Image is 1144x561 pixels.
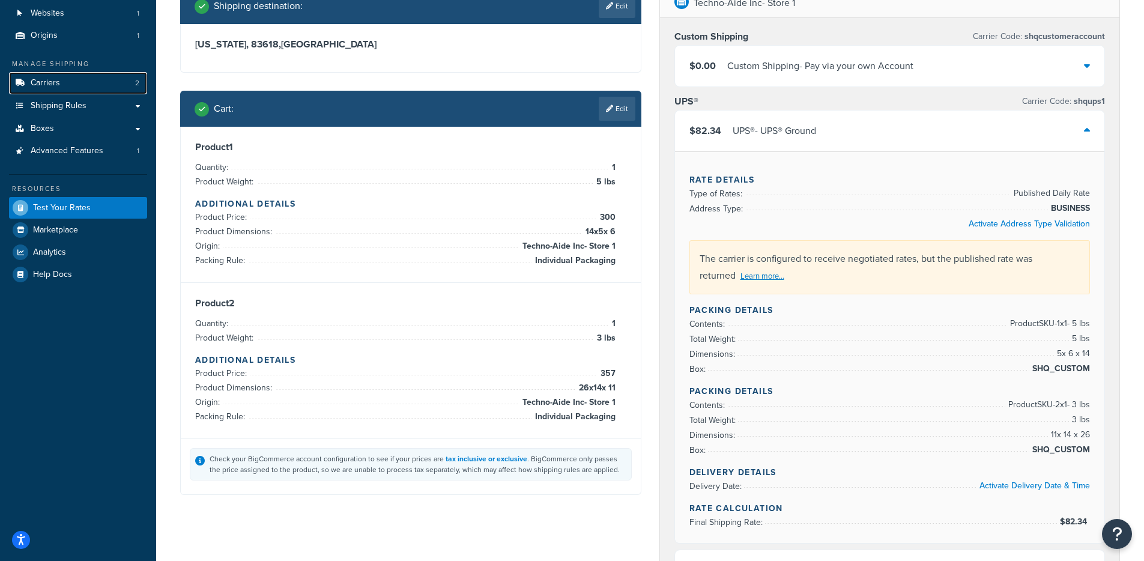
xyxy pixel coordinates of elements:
[689,124,721,138] span: $82.34
[195,161,231,174] span: Quantity:
[689,59,716,73] span: $0.00
[1069,332,1090,346] span: 5 lbs
[1029,362,1090,376] span: SHQ_CUSTOM
[599,97,635,121] a: Edit
[593,175,616,189] span: 5 lbs
[1029,443,1090,457] span: SHQ_CUSTOM
[9,25,147,47] a: Origins1
[446,453,527,464] a: tax inclusive or exclusive
[609,317,616,331] span: 1
[9,118,147,140] a: Boxes
[137,8,139,19] span: 1
[195,354,626,366] h4: Additional Details
[689,174,1091,186] h4: Rate Details
[689,502,1091,515] h4: Rate Calculation
[195,240,223,252] span: Origin:
[9,264,147,285] a: Help Docs
[532,253,616,268] span: Individual Packaging
[31,101,86,111] span: Shipping Rules
[969,217,1090,230] a: Activate Address Type Validation
[689,429,738,441] span: Dimensions:
[689,414,739,426] span: Total Weight:
[674,31,748,43] h3: Custom Shipping
[1022,93,1105,110] p: Carrier Code:
[689,399,728,411] span: Contents:
[195,254,248,267] span: Packing Rule:
[195,211,250,223] span: Product Price:
[31,146,103,156] span: Advanced Features
[689,333,739,345] span: Total Weight:
[979,479,1090,492] a: Activate Delivery Date & Time
[33,247,66,258] span: Analytics
[195,38,626,50] h3: [US_STATE], 83618 , [GEOGRAPHIC_DATA]
[214,1,303,11] h2: Shipping destination :
[689,516,766,529] span: Final Shipping Rate:
[135,78,139,88] span: 2
[9,2,147,25] li: Websites
[689,480,745,493] span: Delivery Date:
[9,25,147,47] li: Origins
[195,317,231,330] span: Quantity:
[1060,515,1090,528] span: $82.34
[9,59,147,69] div: Manage Shipping
[727,58,913,74] div: Custom Shipping - Pay via your own Account
[9,72,147,94] li: Carriers
[689,304,1091,317] h4: Packing Details
[532,410,616,424] span: Individual Packaging
[689,444,709,456] span: Box:
[195,410,248,423] span: Packing Rule:
[609,160,616,175] span: 1
[1022,30,1105,43] span: shqcustomeraccount
[689,318,728,330] span: Contents:
[195,198,626,210] h4: Additional Details
[33,225,78,235] span: Marketplace
[598,366,616,381] span: 357
[1011,186,1090,201] span: Published Daily Rate
[1102,519,1132,549] button: Open Resource Center
[31,8,64,19] span: Websites
[195,141,626,153] h3: Product 1
[689,363,709,375] span: Box:
[1054,347,1090,361] span: 5 x 6 x 14
[689,348,738,360] span: Dimensions:
[576,381,616,395] span: 26 x 14 x 11
[1048,428,1090,442] span: 11 x 14 x 26
[195,175,256,188] span: Product Weight:
[689,385,1091,398] h4: Packing Details
[9,140,147,162] a: Advanced Features1
[9,95,147,117] a: Shipping Rules
[1007,317,1090,331] span: Product SKU-1 x 1 - 5 lbs
[740,270,784,282] a: Learn more...
[689,187,745,200] span: Type of Rates:
[9,241,147,263] a: Analytics
[137,31,139,41] span: 1
[519,395,616,410] span: Techno-Aide Inc- Store 1
[733,123,816,139] div: UPS® - UPS® Ground
[1069,413,1090,427] span: 3 lbs
[1048,201,1090,216] span: BUSINESS
[689,466,1091,479] h4: Delivery Details
[33,270,72,280] span: Help Docs
[689,240,1091,294] div: The carrier is configured to receive negotiated rates, but the published rate was returned
[9,219,147,241] a: Marketplace
[214,103,234,114] h2: Cart :
[689,202,746,215] span: Address Type:
[31,78,60,88] span: Carriers
[9,197,147,219] a: Test Your Rates
[195,332,256,344] span: Product Weight:
[9,2,147,25] a: Websites1
[519,239,616,253] span: Techno-Aide Inc- Store 1
[210,453,626,475] div: Check your BigCommerce account configuration to see if your prices are . BigCommerce only passes ...
[674,96,698,108] h3: UPS®
[973,28,1105,45] p: Carrier Code:
[33,203,91,213] span: Test Your Rates
[195,225,275,238] span: Product Dimensions:
[31,31,58,41] span: Origins
[1071,95,1105,108] span: shqups1
[137,146,139,156] span: 1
